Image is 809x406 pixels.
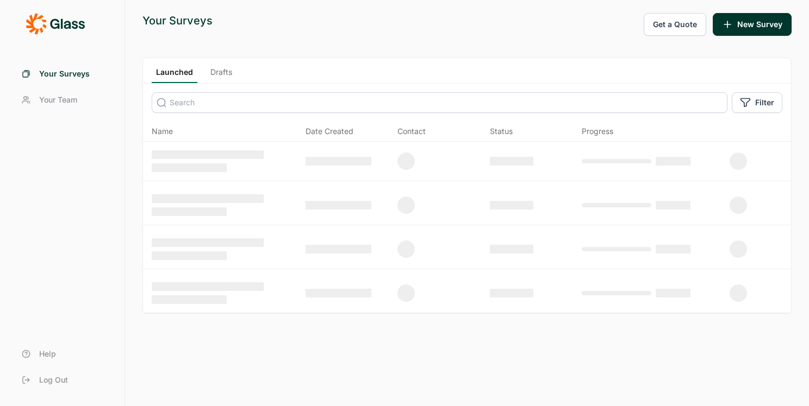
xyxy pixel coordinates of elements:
span: Name [152,126,173,137]
button: New Survey [713,13,792,36]
a: Launched [152,67,197,83]
button: Get a Quote [644,13,706,36]
span: Help [39,348,56,359]
div: Status [490,126,513,137]
div: Progress [582,126,613,137]
span: Your Surveys [39,68,90,79]
button: Filter [732,92,782,113]
span: Your Team [39,94,77,105]
span: Filter [755,97,774,108]
div: Contact [397,126,426,137]
div: Your Surveys [142,13,213,28]
a: Drafts [206,67,237,83]
span: Log Out [39,375,68,385]
span: Date Created [306,126,353,137]
input: Search [152,92,727,113]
